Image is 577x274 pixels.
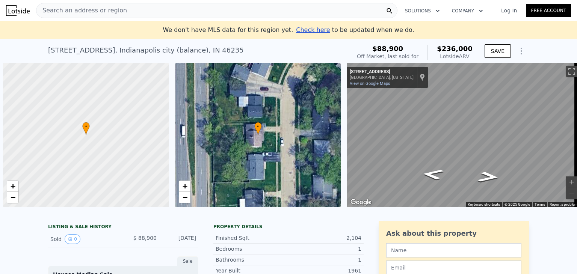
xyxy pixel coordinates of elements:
[288,245,361,253] div: 1
[7,192,18,203] a: Zoom out
[514,44,529,59] button: Show Options
[6,5,30,16] img: Lotside
[350,69,414,75] div: [STREET_ADDRESS]
[50,234,117,244] div: Sold
[288,256,361,263] div: 1
[11,181,15,191] span: +
[349,197,373,207] img: Google
[349,197,373,207] a: Open this area in Google Maps (opens a new window)
[420,73,425,81] a: Show location on map
[254,122,262,135] div: •
[296,26,330,33] span: Check here
[504,202,530,206] span: © 2025 Google
[485,44,511,58] button: SAVE
[288,234,361,242] div: 2,104
[82,122,90,135] div: •
[182,193,187,202] span: −
[386,243,521,257] input: Name
[437,53,473,60] div: Lotside ARV
[492,7,526,14] a: Log In
[48,224,198,231] div: LISTING & SALE HISTORY
[216,245,288,253] div: Bedrooms
[182,181,187,191] span: +
[254,123,262,130] span: •
[296,26,414,35] div: to be updated when we do.
[468,169,509,185] path: Go North, N Brentwood Ave
[48,45,244,56] div: [STREET_ADDRESS] , Indianapolis city (balance) , IN 46235
[386,228,521,239] div: Ask about this property
[357,53,418,60] div: Off Market, last sold for
[163,234,196,244] div: [DATE]
[163,26,414,35] div: We don't have MLS data for this region yet.
[133,235,157,241] span: $ 88,900
[65,234,80,244] button: View historical data
[213,224,364,230] div: Property details
[179,181,190,192] a: Zoom in
[526,4,571,17] a: Free Account
[216,234,288,242] div: Finished Sqft
[372,45,403,53] span: $88,900
[350,81,390,86] a: View on Google Maps
[468,202,500,207] button: Keyboard shortcuts
[177,256,198,266] div: Sale
[446,4,489,18] button: Company
[36,6,127,15] span: Search an address or region
[412,166,453,182] path: Go South, N Brentwood Ave
[11,193,15,202] span: −
[179,192,190,203] a: Zoom out
[216,256,288,263] div: Bathrooms
[535,202,545,206] a: Terms
[82,123,90,130] span: •
[7,181,18,192] a: Zoom in
[399,4,446,18] button: Solutions
[350,75,414,80] div: [GEOGRAPHIC_DATA], [US_STATE]
[437,45,473,53] span: $236,000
